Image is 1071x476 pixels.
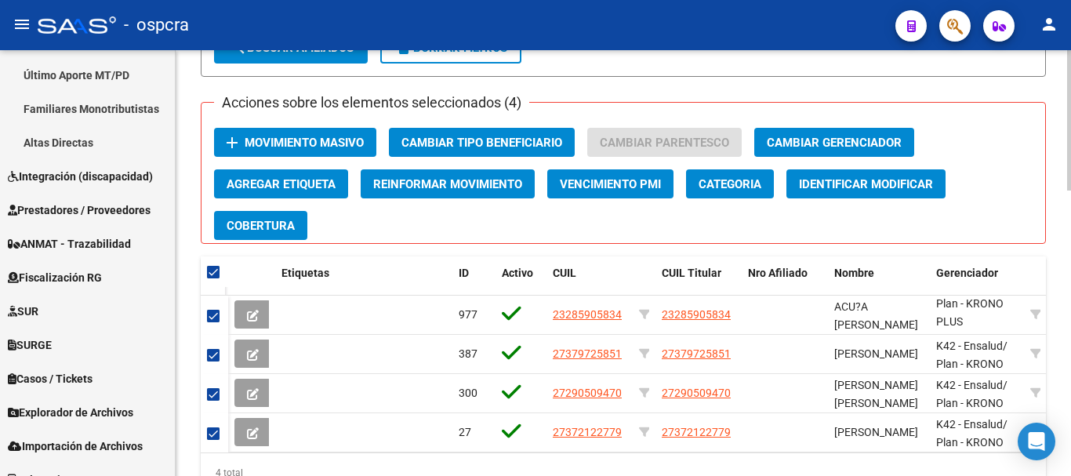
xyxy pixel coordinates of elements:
[553,387,622,399] span: 27290509470
[459,308,477,321] span: 977
[786,169,946,198] button: Identificar Modificar
[655,256,742,308] datatable-header-cell: CUIL Titular
[502,267,533,279] span: Activo
[699,177,761,191] span: Categoria
[662,308,731,321] span: 23285905834
[834,426,918,438] span: [PERSON_NAME]
[228,41,354,55] span: Buscar Afiliados
[8,370,93,387] span: Casos / Tickets
[227,219,295,233] span: Cobertura
[936,340,1007,388] span: / Plan - KRONO PLUS
[546,256,633,308] datatable-header-cell: CUIL
[8,438,143,455] span: Importación de Archivos
[361,169,535,198] button: Reinformar Movimiento
[8,336,52,354] span: SURGE
[8,404,133,421] span: Explorador de Archivos
[8,168,153,185] span: Integración (discapacidad)
[459,267,469,279] span: ID
[8,202,151,219] span: Prestadores / Proveedores
[553,267,576,279] span: CUIL
[547,169,673,198] button: Vencimiento PMI
[8,269,102,286] span: Fiscalización RG
[214,211,307,240] button: Cobertura
[828,256,930,308] datatable-header-cell: Nombre
[245,136,364,150] span: Movimiento Masivo
[281,267,329,279] span: Etiquetas
[767,136,902,150] span: Cambiar Gerenciador
[936,340,1003,352] span: K42 - Ensalud
[754,128,914,157] button: Cambiar Gerenciador
[8,235,131,253] span: ANMAT - Trazabilidad
[662,267,721,279] span: CUIL Titular
[214,128,376,157] button: Movimiento Masivo
[936,379,1003,391] span: K42 - Ensalud
[223,133,241,152] mat-icon: add
[394,41,507,55] span: Borrar Filtros
[686,169,774,198] button: Categoria
[936,279,1007,328] span: / Plan - KRONO PLUS
[275,256,452,308] datatable-header-cell: Etiquetas
[662,347,731,360] span: 27379725851
[553,426,622,438] span: 27372122779
[799,177,933,191] span: Identificar Modificar
[214,169,348,198] button: Agregar Etiqueta
[459,347,477,360] span: 387
[452,256,496,308] datatable-header-cell: ID
[373,177,522,191] span: Reinformar Movimiento
[459,426,471,438] span: 27
[459,387,477,399] span: 300
[936,267,998,279] span: Gerenciador
[13,15,31,34] mat-icon: menu
[936,418,1003,431] span: K42 - Ensalud
[930,256,1024,308] datatable-header-cell: Gerenciador
[1040,15,1058,34] mat-icon: person
[1018,423,1055,460] div: Open Intercom Messenger
[227,177,336,191] span: Agregar Etiqueta
[834,300,918,331] span: ACU?A [PERSON_NAME]
[834,379,918,409] span: [PERSON_NAME] [PERSON_NAME]
[936,379,1007,427] span: / Plan - KRONO PLUS
[600,136,729,150] span: Cambiar Parentesco
[662,387,731,399] span: 27290509470
[834,267,874,279] span: Nombre
[389,128,575,157] button: Cambiar Tipo Beneficiario
[936,418,1007,467] span: / Plan - KRONO PLUS
[496,256,546,308] datatable-header-cell: Activo
[124,8,189,42] span: - ospcra
[587,128,742,157] button: Cambiar Parentesco
[834,347,918,360] span: [PERSON_NAME]
[553,347,622,360] span: 27379725851
[742,256,828,308] datatable-header-cell: Nro Afiliado
[553,308,622,321] span: 23285905834
[662,426,731,438] span: 27372122779
[401,136,562,150] span: Cambiar Tipo Beneficiario
[214,92,529,114] h3: Acciones sobre los elementos seleccionados (4)
[748,267,808,279] span: Nro Afiliado
[560,177,661,191] span: Vencimiento PMI
[8,303,38,320] span: SUR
